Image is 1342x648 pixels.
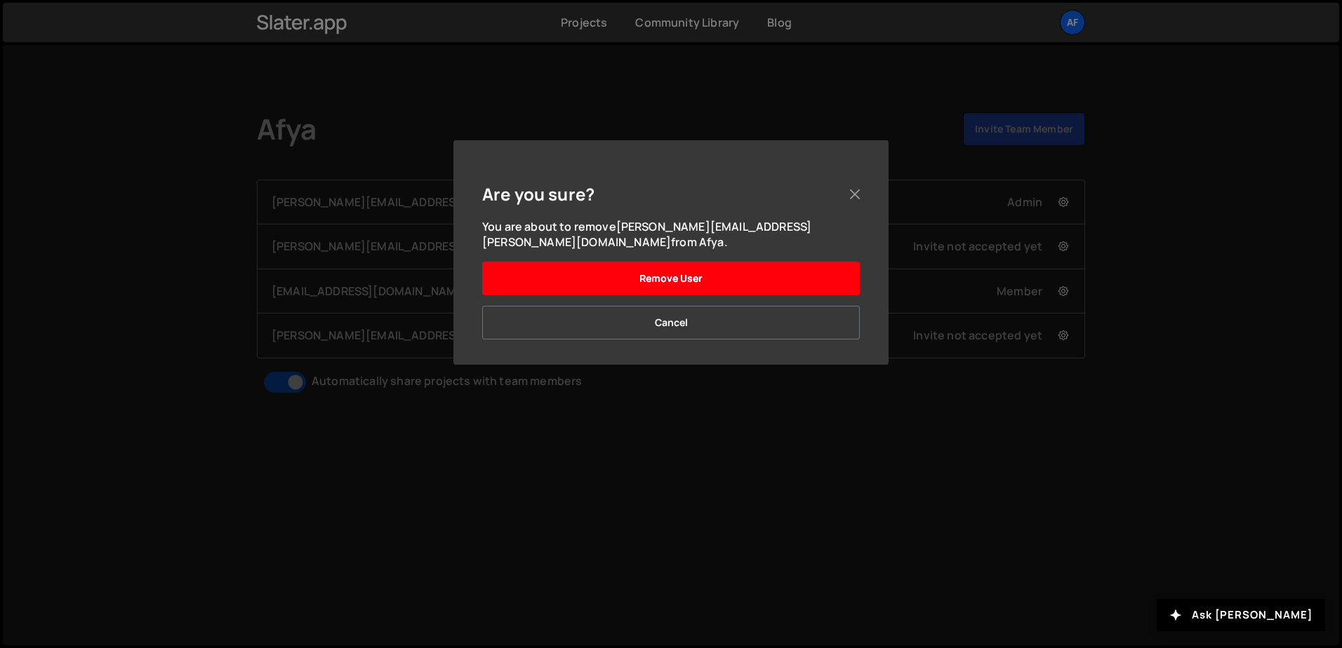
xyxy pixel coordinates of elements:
[482,183,594,205] h5: Are you sure?
[844,184,865,205] button: Close
[482,306,860,339] button: Cancel
[482,219,811,250] span: [PERSON_NAME][EMAIL_ADDRESS][PERSON_NAME][DOMAIN_NAME]
[1157,599,1325,631] button: Ask [PERSON_NAME]
[482,262,860,295] button: Remove User
[482,219,860,250] p: You are about to remove from Afya.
